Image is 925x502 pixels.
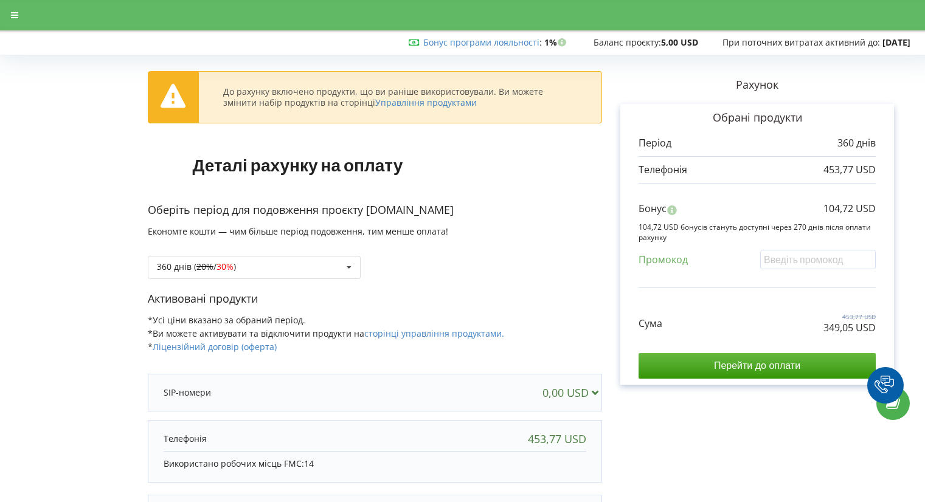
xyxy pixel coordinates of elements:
p: 349,05 USD [823,321,876,335]
p: Оберіть період для подовження проєкту [DOMAIN_NAME] [148,202,602,218]
p: 453,77 USD [823,312,876,321]
h1: Деталі рахунку на оплату [148,136,448,194]
span: 14 [304,458,314,469]
span: При поточних витратах активний до: [722,36,880,48]
p: Період [639,136,671,150]
strong: 5,00 USD [661,36,698,48]
span: Економте кошти — чим більше період подовження, тим менше оплата! [148,225,448,237]
strong: 1% [544,36,569,48]
span: : [423,36,542,48]
a: Ліцензійний договір (оферта) [153,341,277,352]
p: 453,77 USD [823,163,876,177]
p: Бонус [639,202,667,216]
span: *Ви можете активувати та відключити продукти на [148,328,504,339]
span: *Усі ціни вказано за обраний період. [148,314,305,326]
a: Бонус програми лояльності [423,36,539,48]
a: сторінці управління продуктами. [364,328,504,339]
div: До рахунку включено продукти, що ви раніше використовували. Ви можете змінити набір продуктів на ... [223,86,577,108]
p: Телефонія [164,433,207,445]
p: 104,72 USD [823,202,876,216]
p: 360 днів [837,136,876,150]
p: Сума [639,317,662,331]
strong: [DATE] [882,36,910,48]
div: 453,77 USD [528,433,586,445]
p: Обрані продукти [639,110,876,126]
p: Промокод [639,253,688,267]
p: Використано робочих місць FMC: [164,458,586,470]
input: Введіть промокод [760,250,876,269]
div: 0,00 USD [542,387,604,399]
p: SIP-номери [164,387,211,399]
a: Управління продуктами [375,97,477,108]
input: Перейти до оплати [639,353,876,379]
p: Телефонія [639,163,687,177]
div: 360 днів ( / ) [157,263,236,271]
p: 104,72 USD бонусів стануть доступні через 270 днів після оплати рахунку [639,222,876,242]
s: 20% [196,261,213,272]
span: 30% [217,261,234,272]
p: Рахунок [602,77,912,93]
p: Активовані продукти [148,291,602,307]
span: Баланс проєкту: [594,36,661,48]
